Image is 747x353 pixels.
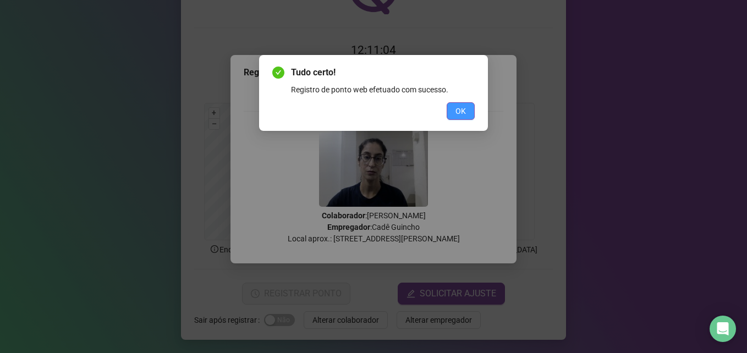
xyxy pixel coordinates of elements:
span: Tudo certo! [291,66,475,79]
button: OK [447,102,475,120]
span: check-circle [272,67,284,79]
span: OK [455,105,466,117]
div: Open Intercom Messenger [710,316,736,342]
div: Registro de ponto web efetuado com sucesso. [291,84,475,96]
